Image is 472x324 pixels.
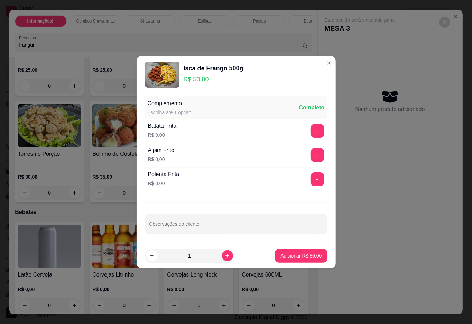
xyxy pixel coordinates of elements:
[275,249,327,263] button: Adicionar R$ 50,00
[184,74,243,84] p: R$ 50,00
[280,252,322,259] p: Adicionar R$ 50,00
[148,109,192,116] div: Escolha até 1 opção
[145,62,179,88] img: product-image
[148,122,177,130] div: Batata Frita
[184,63,243,73] div: Isca de Frango 500g
[148,180,179,187] p: R$ 0,00
[222,250,233,261] button: increase-product-quantity
[311,124,324,138] button: add
[148,99,192,108] div: Complemento
[299,103,325,112] div: Completo
[148,156,174,163] p: R$ 0,00
[146,250,157,261] button: decrease-product-quantity
[148,132,177,138] p: R$ 0,00
[323,57,334,69] button: Close
[311,172,324,186] button: add
[311,148,324,162] button: add
[149,223,323,230] input: Observações do cliente
[148,146,174,154] div: Aipim Frito
[148,170,179,179] div: Polenta Frita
